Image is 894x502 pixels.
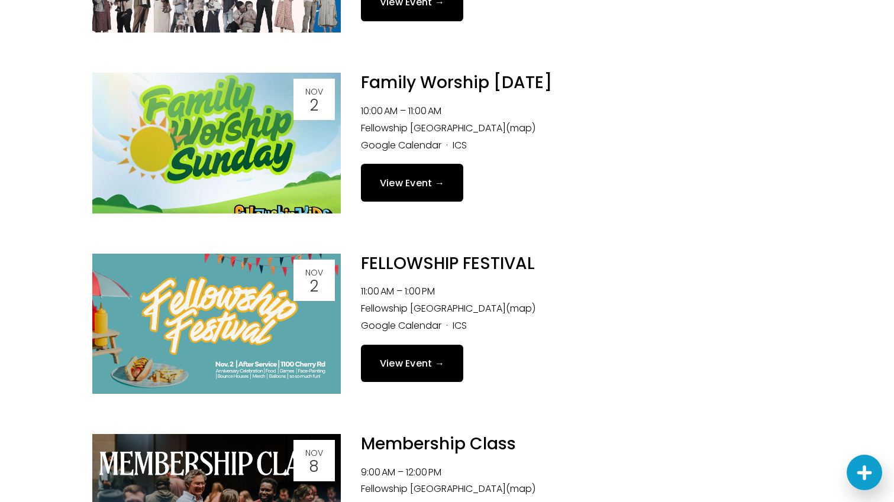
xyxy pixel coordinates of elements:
div: Nov [297,449,331,457]
li: Fellowship [GEOGRAPHIC_DATA] [361,300,802,318]
a: Membership Class [361,432,516,455]
img: FELLOWSHIP FESTIVAL [92,254,341,394]
a: Family Worship [DATE] [361,71,552,94]
a: Google Calendar [361,138,441,152]
time: 12:00 PM [406,465,441,479]
a: (map) [506,121,535,135]
time: 11:00 AM [408,104,441,118]
a: (map) [506,482,535,495]
a: FELLOWSHIP FESTIVAL [361,252,535,275]
li: Fellowship [GEOGRAPHIC_DATA] [361,481,802,498]
time: 11:00 AM [361,284,394,298]
img: Family Worship Sunday [92,73,341,213]
a: (map) [506,302,535,315]
a: ICS [453,138,467,152]
a: ICS [453,319,467,332]
div: Nov [297,88,331,96]
a: Google Calendar [361,319,441,332]
li: Fellowship [GEOGRAPHIC_DATA] [361,120,802,137]
div: 2 [297,98,331,113]
time: 10:00 AM [361,104,398,118]
time: 1:00 PM [405,284,435,298]
a: View Event → [361,345,464,382]
div: Nov [297,268,331,277]
a: View Event → [361,164,464,201]
div: 8 [297,459,331,474]
time: 9:00 AM [361,465,395,479]
div: 2 [297,278,331,294]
